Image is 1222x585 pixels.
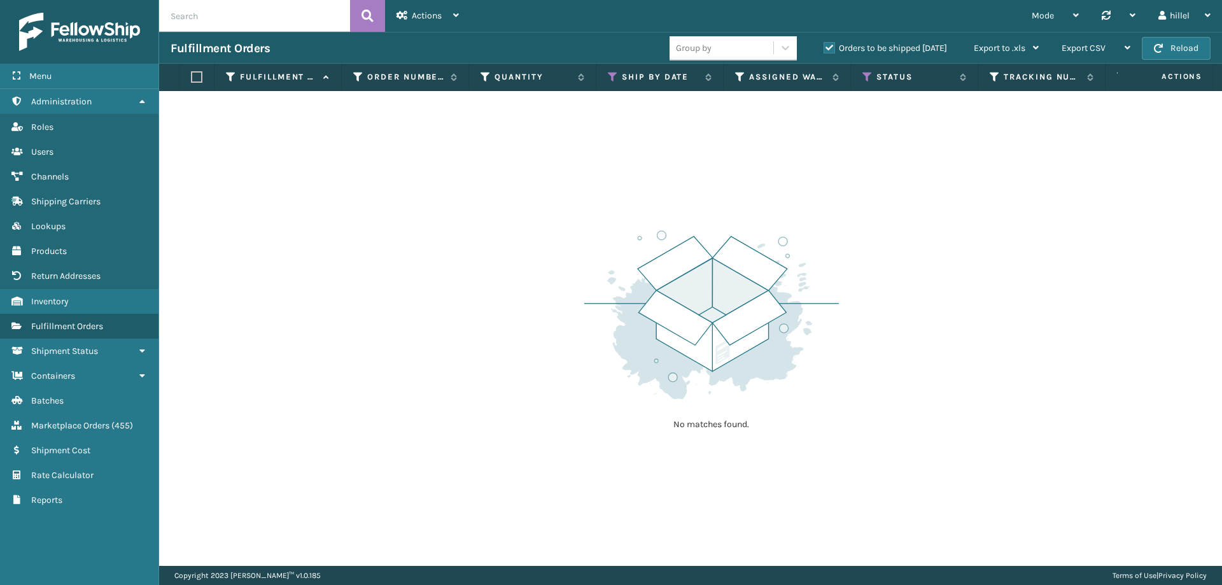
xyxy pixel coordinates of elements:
[31,196,101,207] span: Shipping Carriers
[31,296,69,307] span: Inventory
[19,13,140,51] img: logo
[31,445,90,456] span: Shipment Cost
[412,10,442,21] span: Actions
[31,346,98,356] span: Shipment Status
[240,71,317,83] label: Fulfillment Order Id
[1142,37,1211,60] button: Reload
[31,370,75,381] span: Containers
[31,221,66,232] span: Lookups
[174,566,321,585] p: Copyright 2023 [PERSON_NAME]™ v 1.0.185
[1121,66,1210,87] span: Actions
[824,43,947,53] label: Orders to be shipped [DATE]
[367,71,444,83] label: Order Number
[1032,10,1054,21] span: Mode
[676,41,712,55] div: Group by
[1158,571,1207,580] a: Privacy Policy
[495,71,572,83] label: Quantity
[31,96,92,107] span: Administration
[31,146,53,157] span: Users
[31,470,94,481] span: Rate Calculator
[622,71,699,83] label: Ship By Date
[31,171,69,182] span: Channels
[1004,71,1081,83] label: Tracking Number
[31,395,64,406] span: Batches
[31,495,62,505] span: Reports
[876,71,953,83] label: Status
[171,41,270,56] h3: Fulfillment Orders
[31,122,53,132] span: Roles
[1113,566,1207,585] div: |
[31,271,101,281] span: Return Addresses
[749,71,826,83] label: Assigned Warehouse
[974,43,1025,53] span: Export to .xls
[31,321,103,332] span: Fulfillment Orders
[31,246,67,257] span: Products
[31,420,109,431] span: Marketplace Orders
[29,71,52,81] span: Menu
[111,420,133,431] span: ( 455 )
[1113,571,1156,580] a: Terms of Use
[1062,43,1106,53] span: Export CSV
